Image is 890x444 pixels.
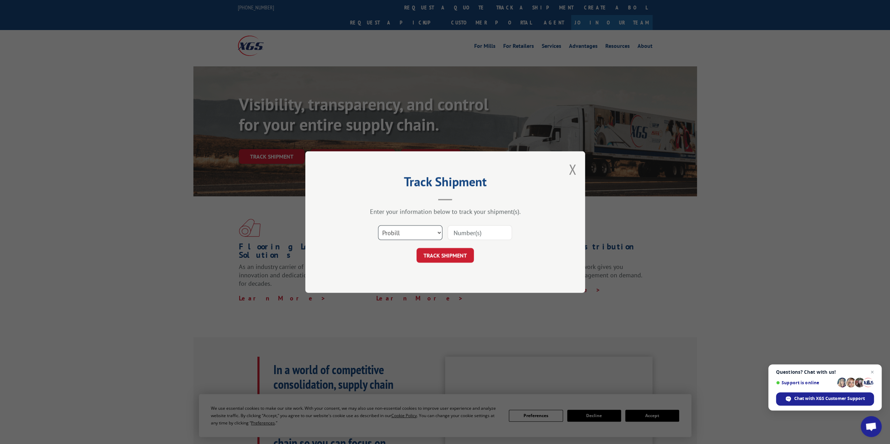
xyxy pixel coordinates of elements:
[776,392,874,406] span: Chat with XGS Customer Support
[340,208,550,216] div: Enter your information below to track your shipment(s).
[340,177,550,190] h2: Track Shipment
[448,225,512,240] input: Number(s)
[776,369,874,375] span: Questions? Chat with us!
[861,416,882,437] a: Open chat
[416,248,474,263] button: TRACK SHIPMENT
[794,395,865,402] span: Chat with XGS Customer Support
[569,160,576,179] button: Close modal
[776,380,835,385] span: Support is online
